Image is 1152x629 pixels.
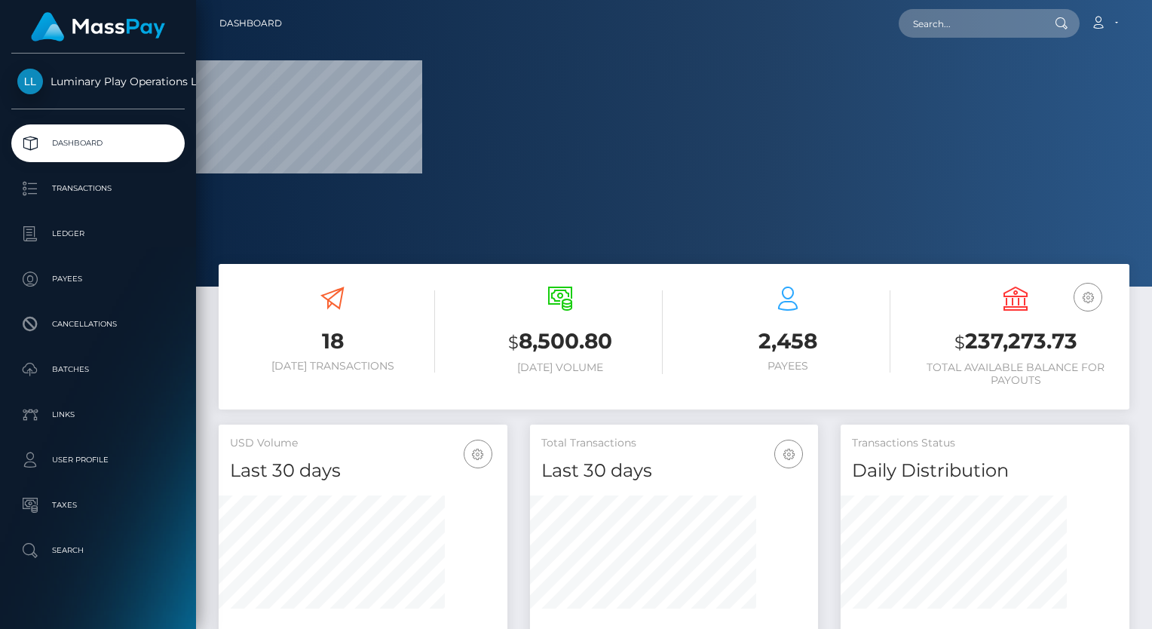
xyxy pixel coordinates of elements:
[230,360,435,373] h6: [DATE] Transactions
[508,332,519,353] small: $
[17,494,179,517] p: Taxes
[17,539,179,562] p: Search
[685,360,890,373] h6: Payees
[11,170,185,207] a: Transactions
[230,327,435,356] h3: 18
[11,532,185,569] a: Search
[852,436,1118,451] h5: Transactions Status
[17,403,179,426] p: Links
[17,177,179,200] p: Transactions
[852,458,1118,484] h4: Daily Distribution
[899,9,1040,38] input: Search...
[11,486,185,524] a: Taxes
[913,361,1118,387] h6: Total Available Balance for Payouts
[11,215,185,253] a: Ledger
[17,449,179,471] p: User Profile
[17,313,179,336] p: Cancellations
[913,327,1118,357] h3: 237,273.73
[17,268,179,290] p: Payees
[11,396,185,434] a: Links
[17,69,43,94] img: Luminary Play Operations Limited
[219,8,282,39] a: Dashboard
[458,327,663,357] h3: 8,500.80
[11,75,185,88] span: Luminary Play Operations Limited
[541,436,807,451] h5: Total Transactions
[11,305,185,343] a: Cancellations
[17,358,179,381] p: Batches
[230,436,496,451] h5: USD Volume
[31,12,165,41] img: MassPay Logo
[458,361,663,374] h6: [DATE] Volume
[11,441,185,479] a: User Profile
[11,124,185,162] a: Dashboard
[17,132,179,155] p: Dashboard
[11,260,185,298] a: Payees
[685,327,890,356] h3: 2,458
[230,458,496,484] h4: Last 30 days
[541,458,807,484] h4: Last 30 days
[17,222,179,245] p: Ledger
[954,332,965,353] small: $
[11,351,185,388] a: Batches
